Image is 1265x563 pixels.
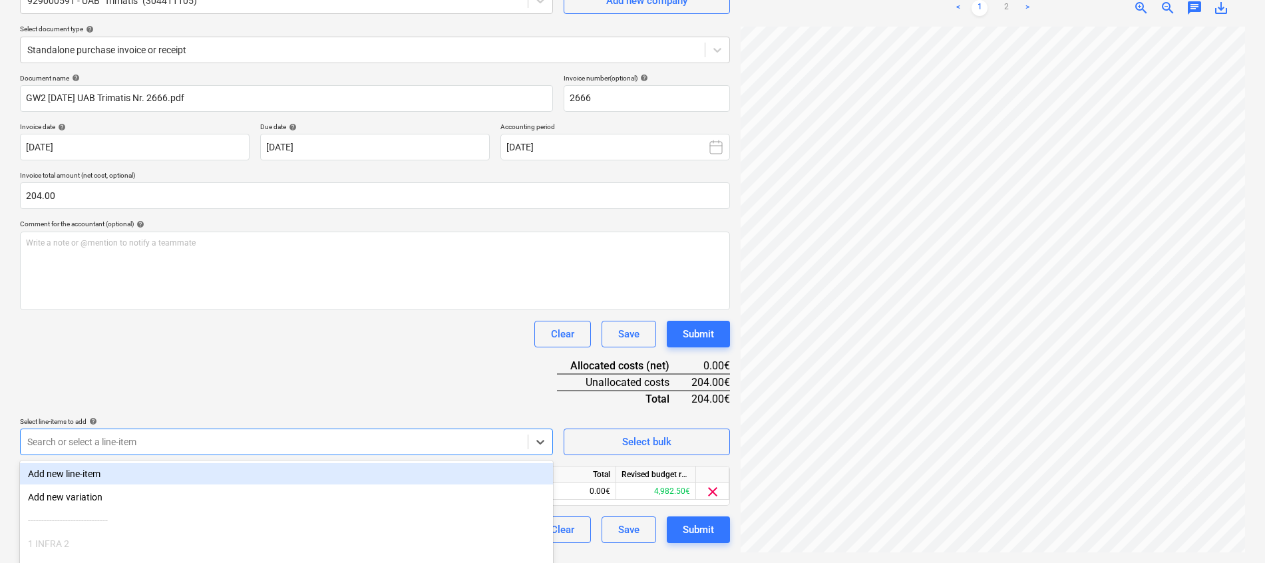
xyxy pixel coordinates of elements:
[20,220,730,228] div: Comment for the accountant (optional)
[564,85,730,112] input: Invoice number
[20,533,553,554] div: 1 INFRA 2
[20,510,553,531] div: ------------------------------
[618,521,639,538] div: Save
[551,521,574,538] div: Clear
[536,483,616,500] div: 0.00€
[564,74,730,83] div: Invoice number (optional)
[534,516,591,543] button: Clear
[618,325,639,343] div: Save
[667,516,730,543] button: Submit
[500,134,730,160] button: [DATE]
[20,25,730,33] div: Select document type
[69,74,80,82] span: help
[534,321,591,347] button: Clear
[20,417,553,426] div: Select line-items to add
[622,433,671,451] div: Select bulk
[536,467,616,483] div: Total
[260,122,490,131] div: Due date
[1198,499,1265,563] iframe: Chat Widget
[260,134,490,160] input: Due date not specified
[20,122,250,131] div: Invoice date
[557,391,691,407] div: Total
[616,467,696,483] div: Revised budget remaining
[616,483,696,500] div: 4,982.50€
[20,134,250,160] input: Invoice date not specified
[667,321,730,347] button: Submit
[683,325,714,343] div: Submit
[564,429,730,455] button: Select bulk
[500,122,730,134] p: Accounting period
[551,325,574,343] div: Clear
[691,358,730,374] div: 0.00€
[20,182,730,209] input: Invoice total amount (net cost, optional)
[602,321,656,347] button: Save
[557,358,691,374] div: Allocated costs (net)
[20,74,553,83] div: Document name
[83,25,94,33] span: help
[20,463,553,484] div: Add new line-item
[602,516,656,543] button: Save
[55,123,66,131] span: help
[286,123,297,131] span: help
[20,85,553,112] input: Document name
[557,374,691,391] div: Unallocated costs
[20,171,730,182] p: Invoice total amount (net cost, optional)
[20,486,553,508] div: Add new variation
[705,484,721,500] span: clear
[87,417,97,425] span: help
[683,521,714,538] div: Submit
[134,220,144,228] span: help
[691,374,730,391] div: 204.00€
[637,74,648,82] span: help
[691,391,730,407] div: 204.00€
